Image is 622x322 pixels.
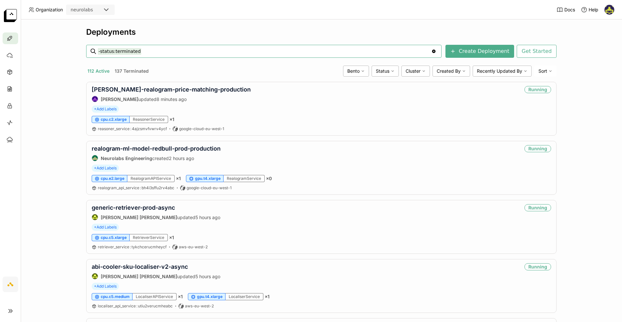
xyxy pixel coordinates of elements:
span: cpu.c5.medium [101,294,130,299]
a: retriever_service:tykchcerucmheycf [98,244,167,250]
span: google-cloud-eu-west-1 [187,185,232,191]
span: : [130,244,131,249]
div: Cluster [401,66,430,77]
span: : [130,126,131,131]
a: realogram_api_service:bh4i3sffu2rv4abc [98,185,174,191]
span: 5 hours ago [195,215,220,220]
span: × 1 [169,235,174,241]
div: Running [524,86,551,93]
button: 137 Terminated [113,67,150,75]
strong: [PERSON_NAME] [PERSON_NAME] [101,215,177,220]
a: localiser_api_service:utiu2verucmheabc [98,303,173,309]
span: Organization [36,7,63,13]
span: realogram_api_service bh4i3sffu2rv4abc [98,185,174,190]
span: Bento [347,68,360,74]
span: +Add Labels [92,224,119,231]
input: Search [98,46,431,56]
span: localiser_api_service utiu2verucmheabc [98,303,173,308]
div: RetrieverService [130,234,168,241]
span: Docs [564,7,575,13]
div: LocaliserService [225,293,263,300]
span: +Add Labels [92,283,119,290]
div: Running [524,263,551,270]
span: gpu.t4.xlarge [197,294,223,299]
img: logo [4,9,17,22]
div: Deployments [86,27,557,37]
div: updated [92,214,220,220]
span: aws-eu-west-2 [185,303,214,309]
span: Cluster [406,68,420,74]
span: × 1 [178,294,183,300]
div: Running [524,204,551,211]
span: × 1 [265,294,270,300]
div: updated [92,273,220,279]
span: retriever_service tykchcerucmheycf [98,244,167,249]
div: RealogramAPIService [127,175,175,182]
span: 8 minutes ago [156,96,187,102]
img: Jian Shen Yap [92,214,98,220]
div: RealogramService [224,175,265,182]
div: LocaliserAPIService [132,293,177,300]
svg: Clear value [431,49,436,54]
span: cpu.c5.xlarge [101,235,127,240]
span: aws-eu-west-2 [179,244,208,250]
div: Status [372,66,399,77]
img: Sauyon Lee [92,96,98,102]
button: Create Deployment [445,45,514,58]
img: Jian Shen Yap [92,273,98,279]
img: Farouk Ghallabi [605,5,614,15]
a: reasoner_service:4ajzsmvfvwrv4ycf [98,126,167,131]
span: × 0 [266,176,272,181]
div: Bento [343,66,369,77]
a: realogram-ml-model-redbull-prod-production [92,145,221,152]
span: Sort [538,68,547,74]
span: 2 hours ago [169,155,194,161]
div: Recently Updated By [473,66,532,77]
span: +Add Labels [92,165,119,172]
span: Help [589,7,598,13]
button: Get Started [517,45,557,58]
span: 5 hours ago [195,274,220,279]
span: × 1 [169,117,174,122]
span: gpu.t4.xlarge [195,176,221,181]
div: Sort [534,66,557,77]
div: Running [524,145,551,152]
div: updated [92,96,251,102]
span: cpu.c2.xlarge [101,117,127,122]
div: Created By [432,66,470,77]
img: Neurolabs Engineering [92,155,98,161]
span: Recently Updated By [477,68,522,74]
span: +Add Labels [92,105,119,113]
span: Created By [437,68,461,74]
span: Status [376,68,389,74]
a: Docs [557,6,575,13]
span: cpu.e2.large [101,176,124,181]
a: [PERSON_NAME]-realogram-price-matching-production [92,86,251,93]
strong: [PERSON_NAME] [101,96,138,102]
div: ReasonerService [130,116,168,123]
strong: [PERSON_NAME] [PERSON_NAME] [101,274,177,279]
div: Help [581,6,598,13]
span: google-cloud-eu-west-1 [179,126,224,131]
span: : [136,303,137,308]
strong: Neurolabs Engineering [101,155,152,161]
span: reasoner_service 4ajzsmvfvwrv4ycf [98,126,167,131]
div: created [92,155,221,161]
span: : [140,185,141,190]
a: abi-cooler-sku-localiser-v2-async [92,263,188,270]
button: 112 Active [86,67,111,75]
div: neurolabs [71,6,93,13]
span: × 1 [176,176,181,181]
a: generic-retriever-prod-async [92,204,175,211]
